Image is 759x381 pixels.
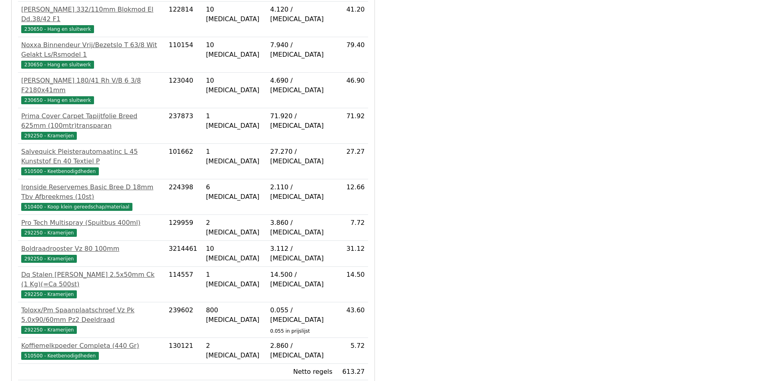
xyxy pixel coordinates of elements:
td: 71.92 [336,108,368,144]
sub: 0.055 in prijslijst [270,328,310,334]
td: 110154 [166,37,203,73]
span: 292250 - Kramerijen [21,290,77,298]
td: 5.72 [336,338,368,364]
td: 129959 [166,215,203,241]
div: Prima Cover Carpet Tapijtfolie Breed 625mm (100mtr)transparan [21,111,162,131]
span: 510400 - Koop klein gereedschap/materiaal [21,203,132,211]
div: 2.110 / [MEDICAL_DATA] [270,183,332,202]
a: Koffiemelkpoeder Completa (440 Gr)510500 - Keetbenodigdheden [21,341,162,360]
td: 79.40 [336,37,368,73]
a: Dq Stalen [PERSON_NAME] 2.5x50mm Ck (1 Kg)(=Ca 500st)292250 - Kramerijen [21,270,162,299]
td: 114557 [166,267,203,302]
td: 239602 [166,302,203,338]
div: [PERSON_NAME] 332/110mm Blokmod El Dd.38/42 F1 [21,5,162,24]
a: Toloxx/Pm Spaanplaatschroef Vz Pk 5.0x90/60mm Pz2 Deeldraad292250 - Kramerijen [21,306,162,334]
td: 43.60 [336,302,368,338]
div: Toloxx/Pm Spaanplaatschroef Vz Pk 5.0x90/60mm Pz2 Deeldraad [21,306,162,325]
td: 237873 [166,108,203,144]
div: 2 [MEDICAL_DATA] [206,341,264,360]
td: 122814 [166,2,203,37]
a: Prima Cover Carpet Tapijtfolie Breed 625mm (100mtr)transparan292250 - Kramerijen [21,111,162,140]
div: 2 [MEDICAL_DATA] [206,218,264,237]
div: 4.120 / [MEDICAL_DATA] [270,5,332,24]
td: 613.27 [336,364,368,380]
td: 31.12 [336,241,368,267]
div: 10 [MEDICAL_DATA] [206,40,264,60]
td: 46.90 [336,73,368,108]
div: Pro Tech Multispray (Spuitbus 400ml) [21,218,162,228]
td: 41.20 [336,2,368,37]
div: Koffiemelkpoeder Completa (440 Gr) [21,341,162,351]
td: 27.27 [336,144,368,179]
span: 292250 - Kramerijen [21,326,77,334]
a: Salvequick Pleisterautomaatinc L 45 Kunststof En 40 Textiel P510500 - Keetbenodigdheden [21,147,162,176]
span: 510500 - Keetbenodigdheden [21,167,99,175]
div: 1 [MEDICAL_DATA] [206,147,264,166]
td: Netto regels [267,364,336,380]
td: 12.66 [336,179,368,215]
div: 27.270 / [MEDICAL_DATA] [270,147,332,166]
div: 3.112 / [MEDICAL_DATA] [270,244,332,263]
span: 510500 - Keetbenodigdheden [21,352,99,360]
td: 7.72 [336,215,368,241]
div: Noxxa Binnendeur Vrij/Bezetslo T 63/8 Wit Gelakt Ls/Rsmodel 1 [21,40,162,60]
div: 1 [MEDICAL_DATA] [206,111,264,131]
span: 230650 - Hang en sluitwerk [21,25,94,33]
div: 10 [MEDICAL_DATA] [206,244,264,263]
span: 292250 - Kramerijen [21,229,77,237]
td: 224398 [166,179,203,215]
div: 0.055 / [MEDICAL_DATA] [270,306,332,325]
a: [PERSON_NAME] 332/110mm Blokmod El Dd.38/42 F1230650 - Hang en sluitwerk [21,5,162,34]
a: Noxxa Binnendeur Vrij/Bezetslo T 63/8 Wit Gelakt Ls/Rsmodel 1230650 - Hang en sluitwerk [21,40,162,69]
span: 292250 - Kramerijen [21,132,77,140]
td: 123040 [166,73,203,108]
div: 6 [MEDICAL_DATA] [206,183,264,202]
a: [PERSON_NAME] 180/41 Rh V/B 6 3/8 F2180x41mm230650 - Hang en sluitwerk [21,76,162,105]
span: 230650 - Hang en sluitwerk [21,61,94,69]
span: 292250 - Kramerijen [21,255,77,263]
div: Salvequick Pleisterautomaatinc L 45 Kunststof En 40 Textiel P [21,147,162,166]
td: 14.50 [336,267,368,302]
div: Dq Stalen [PERSON_NAME] 2.5x50mm Ck (1 Kg)(=Ca 500st) [21,270,162,289]
div: 7.940 / [MEDICAL_DATA] [270,40,332,60]
div: 3.860 / [MEDICAL_DATA] [270,218,332,237]
td: 3214461 [166,241,203,267]
div: 10 [MEDICAL_DATA] [206,76,264,95]
span: 230650 - Hang en sluitwerk [21,96,94,104]
div: 14.500 / [MEDICAL_DATA] [270,270,332,289]
div: 10 [MEDICAL_DATA] [206,5,264,24]
div: [PERSON_NAME] 180/41 Rh V/B 6 3/8 F2180x41mm [21,76,162,95]
div: 2.860 / [MEDICAL_DATA] [270,341,332,360]
div: 800 [MEDICAL_DATA] [206,306,264,325]
div: Boldraadrooster Vz 80 100mm [21,244,162,254]
td: 130121 [166,338,203,364]
a: Ironside Reservemes Basic Bree D 18mm Tbv Afbreekmes (10st)510400 - Koop klein gereedschap/materiaal [21,183,162,211]
div: Ironside Reservemes Basic Bree D 18mm Tbv Afbreekmes (10st) [21,183,162,202]
div: 71.920 / [MEDICAL_DATA] [270,111,332,131]
a: Pro Tech Multispray (Spuitbus 400ml)292250 - Kramerijen [21,218,162,237]
div: 1 [MEDICAL_DATA] [206,270,264,289]
td: 101662 [166,144,203,179]
a: Boldraadrooster Vz 80 100mm292250 - Kramerijen [21,244,162,263]
div: 4.690 / [MEDICAL_DATA] [270,76,332,95]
